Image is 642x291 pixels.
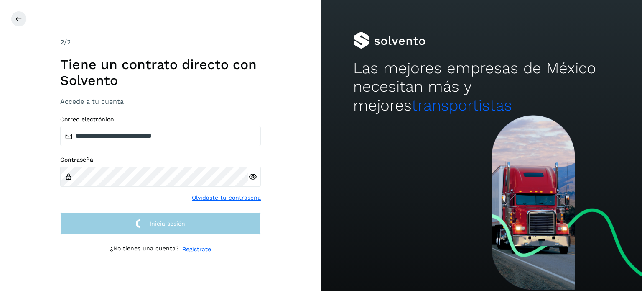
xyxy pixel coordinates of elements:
span: transportistas [412,96,512,114]
span: 2 [60,38,64,46]
h3: Accede a tu cuenta [60,98,261,106]
label: Contraseña [60,156,261,163]
a: Olvidaste tu contraseña [192,193,261,202]
p: ¿No tienes una cuenta? [110,245,179,254]
span: Inicia sesión [150,221,185,227]
a: Regístrate [182,245,211,254]
div: /2 [60,37,261,47]
button: Inicia sesión [60,212,261,235]
label: Correo electrónico [60,116,261,123]
h2: Las mejores empresas de México necesitan más y mejores [353,59,610,115]
h1: Tiene un contrato directo con Solvento [60,57,261,89]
